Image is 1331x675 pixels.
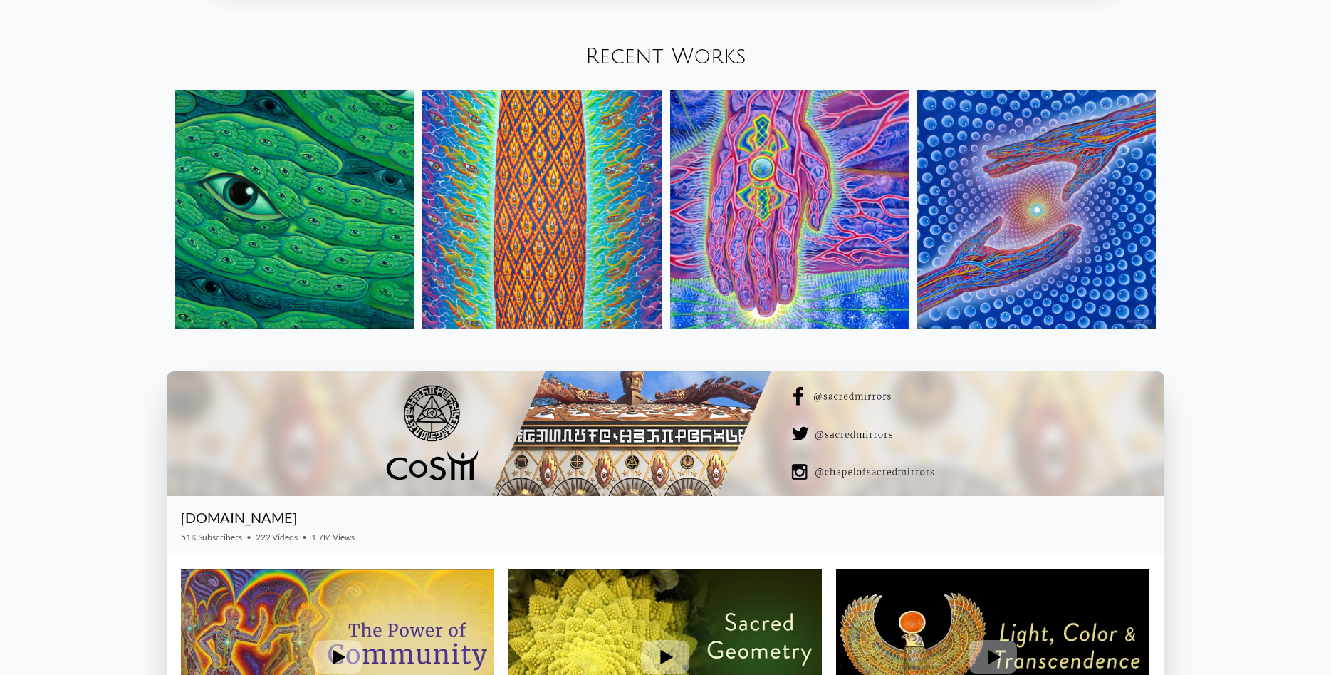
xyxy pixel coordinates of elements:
[585,45,746,68] a: Recent Works
[311,532,355,542] span: 1.7M Views
[1068,515,1150,532] iframe: Subscribe to CoSM.TV on YouTube
[302,532,307,542] span: •
[246,532,251,542] span: •
[181,532,242,542] span: 51K Subscribers
[256,532,298,542] span: 222 Videos
[181,509,297,526] a: [DOMAIN_NAME]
